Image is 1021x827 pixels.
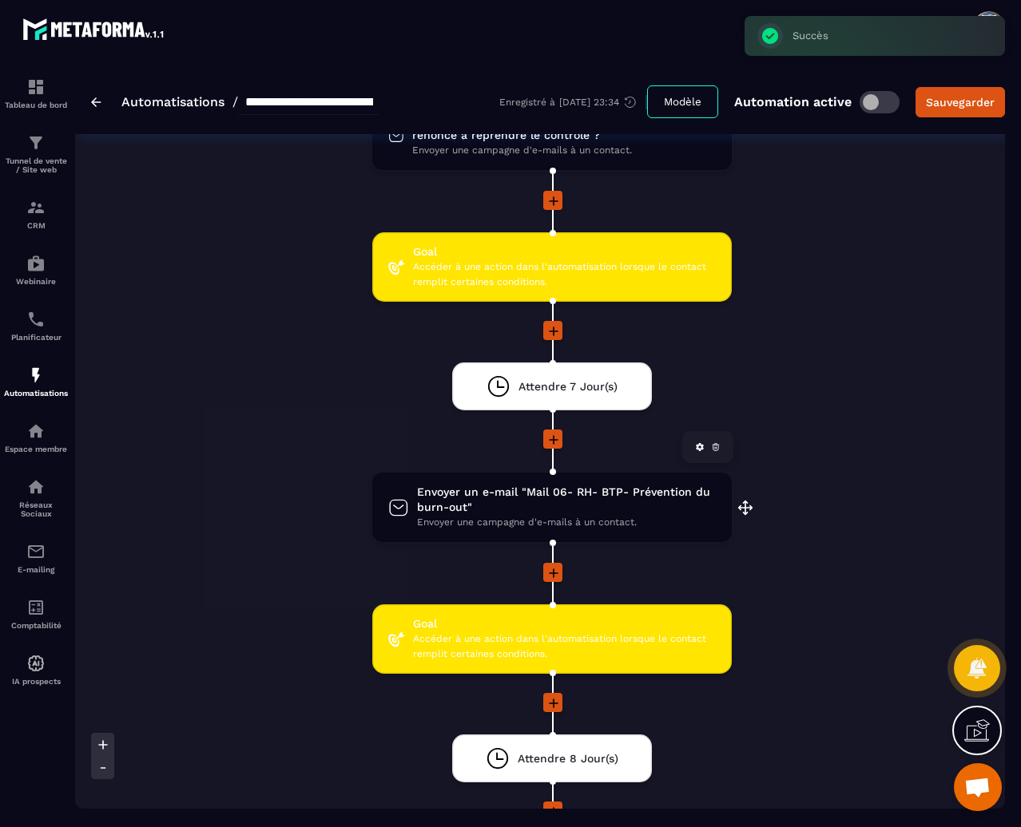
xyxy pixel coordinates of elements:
p: Webinaire [4,277,68,286]
a: emailemailE-mailing [4,530,68,586]
a: accountantaccountantComptabilité [4,586,68,642]
img: accountant [26,598,46,617]
img: automations [26,254,46,273]
p: Automation active [734,94,852,109]
div: Sauvegarder [926,94,995,110]
div: Enregistré à [499,95,647,109]
p: CRM [4,221,68,230]
p: Tunnel de vente / Site web [4,156,68,174]
p: E-mailing [4,565,68,574]
a: formationformationCRM [4,186,68,242]
span: Envoyer une campagne d'e-mails à un contact. [412,143,716,158]
img: email [26,542,46,561]
span: Attendre 7 Jour(s) [518,379,618,394]
a: schedulerschedulerPlanificateur [4,298,68,354]
img: automations [26,366,46,385]
img: logo [22,14,166,43]
img: automations [26,421,46,441]
img: formation [26,77,46,97]
p: Planificateur [4,333,68,342]
p: [DATE] 23:34 [559,97,619,108]
a: Automatisations [121,94,224,109]
a: automationsautomationsAutomatisations [4,354,68,410]
p: IA prospects [4,677,68,686]
span: Accéder à une action dans l'automatisation lorsque le contact remplit certaines conditions. [413,259,716,290]
a: formationformationTableau de bord [4,65,68,121]
a: automationsautomationsWebinaire [4,242,68,298]
p: Espace membre [4,445,68,453]
span: Accéder à une action dans l'automatisation lorsque le contact remplit certaines conditions. [413,631,716,662]
img: formation [26,133,46,152]
span: Goal [413,616,716,631]
span: / [232,94,238,109]
img: arrow [91,97,101,107]
img: formation [26,198,46,217]
img: social-network [26,477,46,497]
a: automationsautomationsEspace membre [4,410,68,465]
span: Goal [413,244,716,259]
a: social-networksocial-networkRéseaux Sociaux [4,465,68,530]
span: Attendre 8 Jour(s) [518,751,618,766]
a: Ouvrir le chat [954,763,1002,811]
button: Modèle [647,85,718,118]
img: scheduler [26,310,46,329]
p: Comptabilité [4,621,68,630]
button: Sauvegarder [916,87,1005,117]
span: Envoyer un e-mail "Mail 06- RH- BTP- Prévention du burn-out" [417,485,716,515]
p: Tableau de bord [4,101,68,109]
p: Automatisations [4,389,68,398]
span: Envoyer une campagne d'e-mails à un contact. [417,515,716,530]
a: formationformationTunnel de vente / Site web [4,121,68,186]
img: automations [26,654,46,673]
p: Réseaux Sociaux [4,501,68,518]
